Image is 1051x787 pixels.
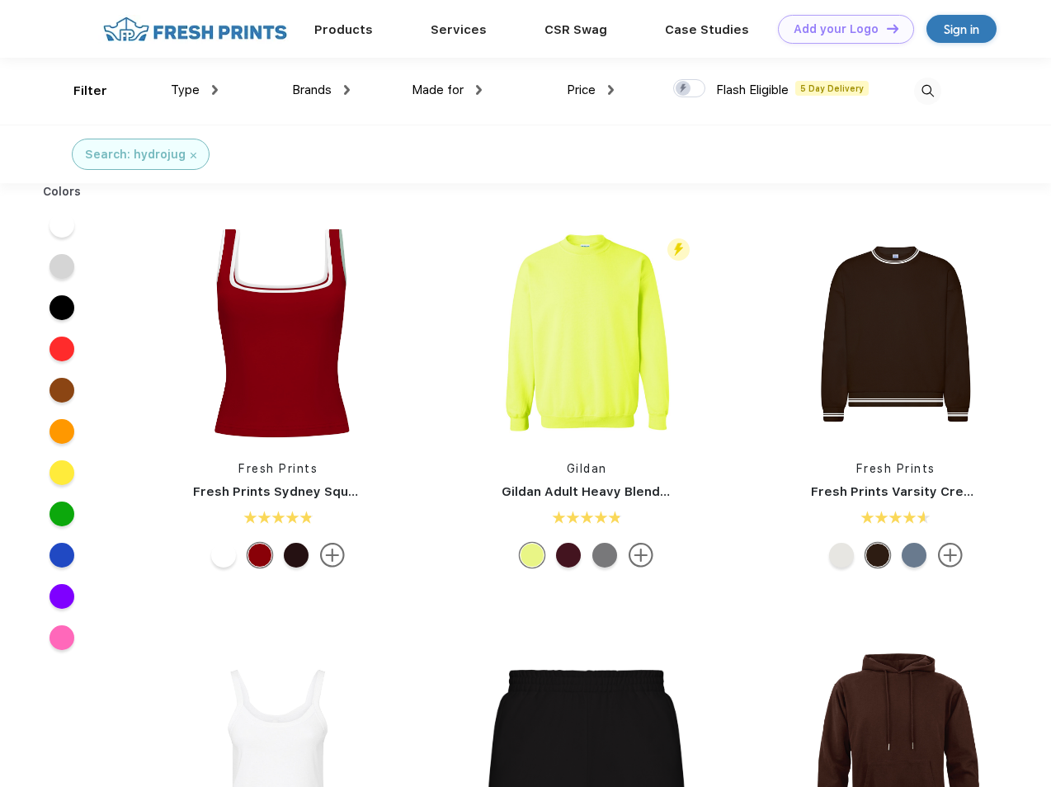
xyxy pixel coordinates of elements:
[716,82,789,97] span: Flash Eligible
[829,543,854,568] div: Ash Grey
[344,85,350,95] img: dropdown.png
[865,543,890,568] div: Dark Chocolate
[502,484,855,499] a: Gildan Adult Heavy Blend Adult 8 Oz. 50/50 Fleece Crew
[191,153,196,158] img: filter_cancel.svg
[786,224,1006,444] img: func=resize&h=266
[667,238,690,261] img: flash_active_toggle.svg
[247,543,272,568] div: Crimson White
[608,85,614,95] img: dropdown.png
[794,22,879,36] div: Add your Logo
[926,15,997,43] a: Sign in
[914,78,941,105] img: desktop_search.svg
[193,484,465,499] a: Fresh Prints Sydney Square Neck Tank Top
[98,15,292,44] img: fo%20logo%202.webp
[856,462,936,475] a: Fresh Prints
[412,82,464,97] span: Made for
[284,543,309,568] div: White Chocolate
[811,484,1004,499] a: Fresh Prints Varsity Crewneck
[31,183,94,200] div: Colors
[887,24,898,33] img: DT
[902,543,926,568] div: Denim Blue
[944,20,979,39] div: Sign in
[85,146,186,163] div: Search: hydrojug
[314,22,373,37] a: Products
[320,543,345,568] img: more.svg
[171,82,200,97] span: Type
[938,543,963,568] img: more.svg
[211,543,236,568] div: White
[476,85,482,95] img: dropdown.png
[556,543,581,568] div: Maroon
[212,85,218,95] img: dropdown.png
[238,462,318,475] a: Fresh Prints
[592,543,617,568] div: Graphite Heather
[292,82,332,97] span: Brands
[73,82,107,101] div: Filter
[520,543,544,568] div: Safety Green
[567,82,596,97] span: Price
[795,81,869,96] span: 5 Day Delivery
[168,224,388,444] img: func=resize&h=266
[567,462,607,475] a: Gildan
[477,224,696,444] img: func=resize&h=266
[629,543,653,568] img: more.svg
